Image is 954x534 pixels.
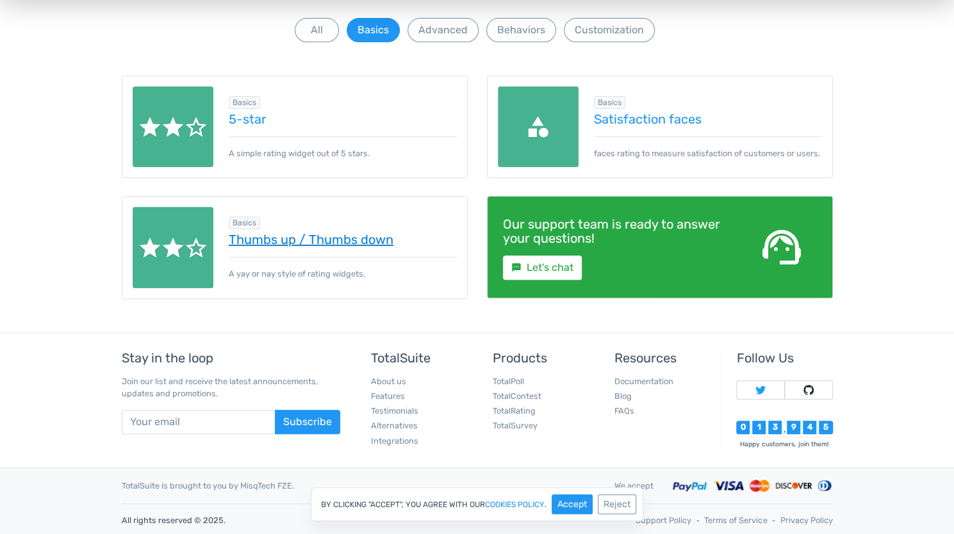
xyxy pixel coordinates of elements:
[758,224,804,270] span: support_agent
[736,439,832,449] div: Happy customers, join them!
[598,494,636,514] button: Reject
[614,391,632,401] a: Blog
[594,136,822,159] p: faces rating to measure satisfaction of customers or users.
[229,232,457,247] a: Thumbs up / Thumbs down
[371,421,418,430] a: Alternatives
[768,421,782,434] div: 3
[498,86,579,168] img: categories.png
[493,391,541,401] a: TotalContest
[295,18,339,42] button: All
[493,406,536,416] a: TotalRating
[819,421,832,434] div: 5
[493,351,589,365] h5: Products
[122,351,340,365] h5: Stay in the loop
[371,376,406,386] a: About us
[229,216,260,229] span: Browse all in Basics
[673,478,833,493] img: Accepted payment methods
[311,487,643,521] div: By clicking "Accept", you agree with our .
[614,376,673,386] a: Documentation
[229,136,457,159] p: A simple rating widget out of 5 stars.
[564,18,655,42] button: Customization
[371,391,405,401] a: Features
[133,207,214,288] img: rate.png
[503,255,582,280] a: smsLet's chat
[614,406,634,416] a: FAQs
[605,480,663,492] div: We accept
[736,421,750,434] div: 0
[594,96,625,109] span: Browse all in Basics
[112,480,605,492] div: TotalSuite is brought to you by MisqTech FZE.
[552,494,593,514] button: Accept
[503,217,726,245] h4: Our support team is ready to answer your questions!
[275,410,340,434] button: Subscribe
[122,375,340,400] p: Join our list and receive the latest announcements, updates and promotions.
[493,376,524,386] a: TotalPoll
[736,351,832,365] h5: Follow Us
[493,421,538,430] a: TotalSurvey
[755,385,766,395] img: Follow TotalSuite on Twitter
[486,18,556,42] button: Behaviors
[594,112,822,126] a: Satisfaction faces
[614,351,711,365] h5: Resources
[229,112,457,126] a: 5-star
[229,96,260,109] span: Browse all in Basics
[407,18,479,42] button: Advanced
[371,406,418,416] a: Testimonials
[122,410,276,434] input: Your email
[752,421,766,434] div: 1
[371,351,467,365] h5: TotalSuite
[347,18,400,42] button: Basics
[511,263,522,273] small: sms
[229,257,457,280] p: A yay or nay style of rating widgets.
[485,501,545,508] a: cookies policy
[787,421,800,434] div: 9
[803,385,814,395] img: Follow TotalSuite on Github
[371,436,418,446] a: Integrations
[782,426,787,434] div: ,
[803,421,816,434] div: 4
[133,86,214,168] img: rate.png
